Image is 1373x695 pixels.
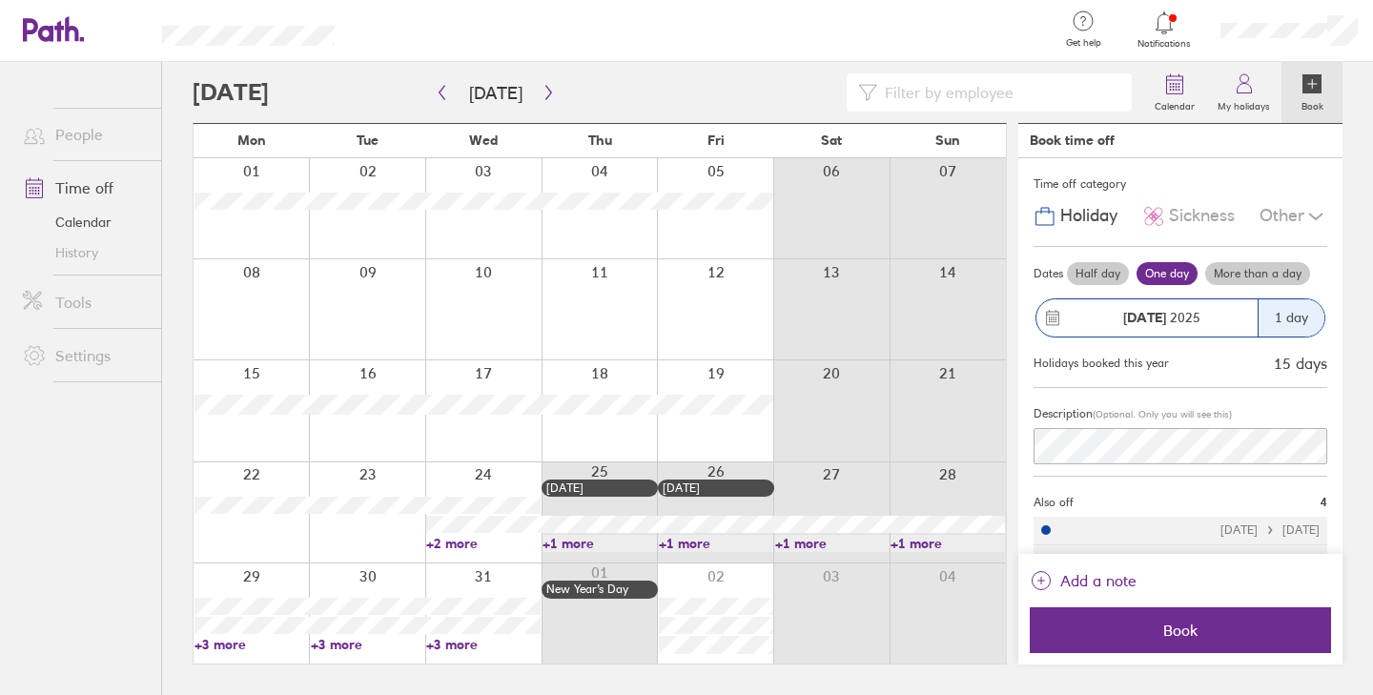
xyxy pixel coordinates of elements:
div: New Year’s Day [546,583,653,596]
a: +1 more [659,535,773,552]
label: Book [1290,95,1335,112]
label: My holidays [1206,95,1281,112]
input: Filter by employee [877,74,1120,111]
span: Add a note [1060,565,1137,596]
a: +3 more [195,636,309,653]
div: Holidays booked this year [1034,357,1169,370]
a: People [8,115,161,153]
a: Calendar [1143,62,1206,123]
span: Fri [707,133,725,148]
span: Thu [588,133,612,148]
button: Add a note [1030,565,1137,596]
div: 15 days [1274,355,1327,372]
a: Tools [8,283,161,321]
div: [DATE] [546,481,653,495]
a: +1 more [775,535,890,552]
div: 1 day [1258,299,1324,337]
strong: [DATE] [1123,309,1166,326]
a: +2 more [426,535,541,552]
span: Holiday [1060,206,1117,226]
a: +3 more [426,636,541,653]
span: Sickness [1169,206,1235,226]
a: Book [1281,62,1342,123]
a: Settings [8,337,161,375]
div: [DATE] [663,481,769,495]
button: Book [1030,607,1331,653]
span: 4 [1321,496,1327,509]
button: [DATE] [454,77,538,109]
span: Get help [1053,37,1115,49]
div: Other [1260,198,1327,235]
span: Book [1043,622,1318,639]
a: My holidays [1206,62,1281,123]
div: [DATE] [DATE] [1220,523,1320,537]
a: +1 more [891,535,1005,552]
span: Tue [357,133,379,148]
button: [DATE] 20251 day [1034,289,1327,347]
span: Sat [821,133,842,148]
a: +1 more [543,535,657,552]
label: More than a day [1205,262,1310,285]
span: Sun [935,133,960,148]
span: Wed [469,133,498,148]
div: [DATE] [DATE] [1220,552,1320,565]
span: Also off [1034,496,1074,509]
label: Calendar [1143,95,1206,112]
span: Notifications [1134,38,1196,50]
a: Notifications [1134,10,1196,50]
a: History [8,237,161,268]
span: (Optional. Only you will see this) [1093,408,1232,420]
a: Calendar [8,207,161,237]
span: Mon [237,133,266,148]
span: 2025 [1123,310,1200,325]
div: Time off category [1034,170,1327,198]
label: One day [1137,262,1198,285]
a: Time off [8,169,161,207]
span: Dates [1034,267,1063,280]
span: Description [1034,406,1093,420]
a: +3 more [311,636,425,653]
div: Book time off [1030,133,1115,148]
label: Half day [1067,262,1129,285]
